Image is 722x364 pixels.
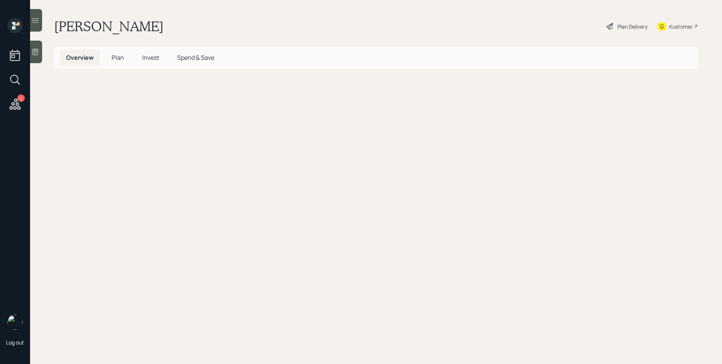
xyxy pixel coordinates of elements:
div: Kustomer [669,23,693,30]
span: Overview [66,53,94,62]
div: Log out [6,339,24,346]
span: Spend & Save [177,53,214,62]
span: Plan [112,53,124,62]
img: james-distasi-headshot.png [8,315,23,330]
span: Invest [142,53,159,62]
h1: [PERSON_NAME] [54,18,164,35]
div: Plan Delivery [617,23,648,30]
div: 2 [17,94,25,102]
